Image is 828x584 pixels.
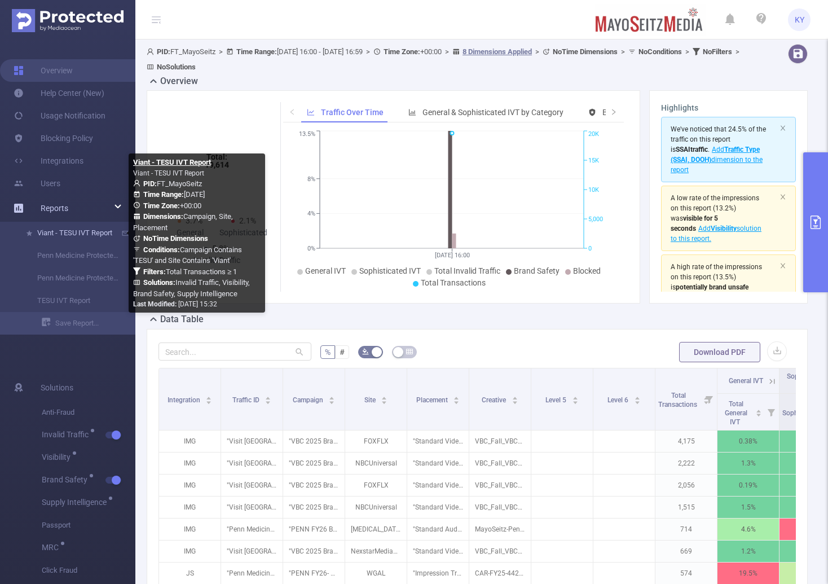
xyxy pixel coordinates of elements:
p: NBCUniversal [345,453,407,474]
p: "VBC 2025 Brand" [276985] [283,475,345,496]
span: FT_MayoSeitz [DATE] +00:00 [133,179,250,298]
tspan: 8% [307,175,315,183]
span: Passport [42,514,135,537]
i: icon: caret-up [265,395,271,398]
img: Protected Media [12,9,124,32]
tspan: 13.5% [299,131,315,138]
span: Invalid Traffic, Visibility, Brand Safety, Supply Intelligence [133,278,250,298]
a: Users [14,172,60,195]
b: No Time Dimensions [553,47,618,56]
p: FOXFLX [345,431,407,452]
a: Penn Medicine Protected Media Report [23,267,122,289]
div: Sort [205,395,212,402]
span: Traffic Over Time [321,108,384,117]
p: IMG [159,475,221,496]
i: icon: line-chart [307,108,315,116]
span: Brand Safety (Detected) [602,108,686,117]
a: Integrations [14,150,83,172]
p: 4,175 [655,431,717,452]
i: icon: caret-up [206,395,212,398]
b: Conditions : [143,245,180,254]
tspan: Total: [206,152,227,161]
p: "VBC 2025 Brand" [276985] [283,431,345,452]
a: Blocking Policy [14,127,93,150]
i: icon: caret-up [572,395,578,398]
p: "Visit [GEOGRAPHIC_DATA]" [31001] [221,431,283,452]
i: icon: user [147,48,157,55]
span: General IVT [729,377,763,385]
p: CAR-FY25-44241-Trust.Your.Heart.LGH-Nationally-300x250.gif [5498451] [469,563,531,584]
p: 574 [655,563,717,584]
i: icon: bg-colors [362,348,369,355]
tspan: 0 [588,245,592,252]
b: Dimensions : [143,212,183,221]
tspan: 5,000 [588,216,603,223]
i: icon: caret-down [381,399,387,403]
p: "Standard Video_Visit [GEOGRAPHIC_DATA] 2025 Brand_[US_STATE]_[US_STATE] Priority Counties_AD25-5... [407,497,469,518]
span: Brand Safety [514,266,560,275]
i: icon: caret-down [572,399,578,403]
p: 1.2% [717,541,779,562]
span: Integration [168,396,202,404]
span: A low rate of the impressions on this report [671,194,759,212]
span: Campaign Contains 'TESU' and Site Contains 'Viant' [133,245,242,265]
span: Placement [416,396,450,404]
span: > [732,47,743,56]
p: WGAL [345,563,407,584]
i: icon: close [779,125,786,131]
p: "Standard Audio_Penn Medicine_PENN FY26 Brand - Doylestown Extension Q1_Philadelphia_Bucks County... [407,519,469,540]
p: 2,056 [655,475,717,496]
div: Sort [328,395,335,402]
p: VBC_Fall_VBCFG9524H.mp4 [5520150] [469,453,531,474]
span: Total Sophisticated IVT [782,400,823,426]
p: "Standard Video_Visit [GEOGRAPHIC_DATA] 2025 Brand_[US_STATE]_[US_STATE] DMA_AD25-54 Travel Inten... [407,453,469,474]
p: 669 [655,541,717,562]
i: icon: left [289,108,296,115]
i: icon: user [133,179,143,187]
b: Time Range: [143,190,184,199]
b: No Solutions [157,63,196,71]
b: Solutions : [143,278,175,287]
span: Campaign [293,396,325,404]
span: Reports [41,204,68,213]
span: Total General IVT [725,400,747,426]
b: Time Range: [236,47,277,56]
p: 0.38% [717,431,779,452]
span: > [215,47,226,56]
p: IMG [159,497,221,518]
p: VBC_Fall_VBCFG9524H.mp4 [5520150] [469,541,531,562]
span: Add dimension to the report [671,146,763,174]
span: was [671,214,718,232]
p: 1,515 [655,497,717,518]
span: Level 5 [545,396,568,404]
i: icon: close [779,262,786,269]
span: Sophisticated IVT [787,372,828,389]
span: A high rate of the impressions on this report [671,263,762,281]
span: Solutions [41,376,73,399]
p: IMG [159,453,221,474]
span: Site [364,396,377,404]
p: FOXFLX [345,475,407,496]
p: "Standard Video_Visit [GEOGRAPHIC_DATA] 2025 Brand_[US_STATE]_[US_STATE] Priority Counties_AD 25-... [407,475,469,496]
i: icon: caret-down [512,399,518,403]
p: "PENN FY26- WGAL Sponsorship" [282075] [283,563,345,584]
button: Download PDF [679,342,760,362]
tspan: 20K [588,131,599,138]
span: Total Transactions [658,392,699,409]
span: > [618,47,628,56]
span: Add solution to this report. [671,225,761,243]
span: % [325,348,331,357]
i: icon: right [610,108,617,115]
p: 1.5% [717,497,779,518]
span: We've noticed that 24.5% of the traffic on this report is . [671,125,766,174]
tspan: [DATE] 16:00 [435,252,470,259]
div: Sort [265,395,271,402]
span: is [671,283,748,291]
p: "Penn Medicine" [29707] [221,519,283,540]
a: Reports [41,197,68,219]
p: IMG [159,431,221,452]
i: icon: bar-chart [408,108,416,116]
a: Penn Medicine Protected Media [23,244,122,267]
p: "PENN FY26 Brand - Doylestown Extension Q1" [283581] [283,519,345,540]
a: Save Report... [42,312,135,335]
